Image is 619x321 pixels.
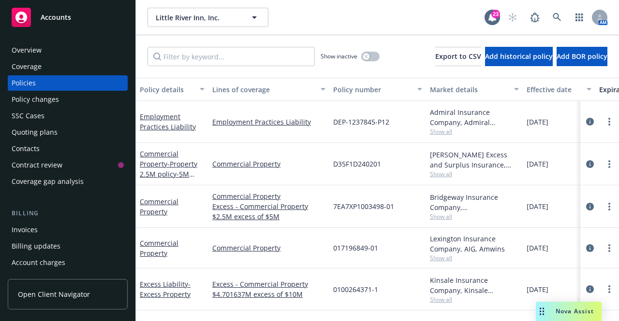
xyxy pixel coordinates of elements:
[329,78,426,101] button: Policy number
[430,295,519,304] span: Show all
[556,307,594,315] span: Nova Assist
[604,116,615,127] a: more
[527,159,548,169] span: [DATE]
[8,59,128,74] a: Coverage
[333,243,378,253] span: 017196849-01
[12,108,44,124] div: SSC Cases
[491,10,500,18] div: 23
[8,255,128,270] a: Account charges
[12,255,65,270] div: Account charges
[8,222,128,237] a: Invoices
[321,52,357,60] span: Show inactive
[212,159,325,169] a: Commercial Property
[12,75,36,91] div: Policies
[584,242,596,254] a: circleInformation
[140,112,196,131] a: Employment Practices Liability
[12,174,84,189] div: Coverage gap analysis
[140,84,194,95] div: Policy details
[8,125,128,140] a: Quoting plans
[584,116,596,127] a: circleInformation
[212,117,325,127] a: Employment Practices Liability
[435,47,481,66] button: Export to CSV
[485,47,553,66] button: Add historical policy
[604,201,615,212] a: more
[604,242,615,254] a: more
[430,192,519,212] div: Bridgeway Insurance Company, [GEOGRAPHIC_DATA], [GEOGRAPHIC_DATA]
[8,108,128,124] a: SSC Cases
[212,279,325,299] a: Excess - Commercial Property $4.701637M excess of $10M
[212,243,325,253] a: Commercial Property
[430,150,519,170] div: [PERSON_NAME] Excess and Surplus Insurance, Inc., [PERSON_NAME] Group, AmWins Insurance Brokerage...
[557,47,607,66] button: Add BOR policy
[12,238,60,254] div: Billing updates
[523,78,595,101] button: Effective date
[333,84,412,95] div: Policy number
[527,84,581,95] div: Effective date
[430,254,519,262] span: Show all
[527,243,548,253] span: [DATE]
[584,283,596,295] a: circleInformation
[212,201,325,222] a: Excess - Commercial Property $2.5M excess of $5M
[8,174,128,189] a: Coverage gap analysis
[12,222,38,237] div: Invoices
[527,117,548,127] span: [DATE]
[333,117,389,127] span: DEP-1237845-P12
[18,289,90,299] span: Open Client Navigator
[8,75,128,91] a: Policies
[333,201,394,211] span: 7EA7XP1003498-01
[12,157,62,173] div: Contract review
[136,78,208,101] button: Policy details
[527,284,548,294] span: [DATE]
[570,8,589,27] a: Switch app
[8,4,128,31] a: Accounts
[604,283,615,295] a: more
[527,201,548,211] span: [DATE]
[604,158,615,170] a: more
[8,92,128,107] a: Policy changes
[212,191,325,201] a: Commercial Property
[12,59,42,74] div: Coverage
[12,92,59,107] div: Policy changes
[212,84,315,95] div: Lines of coverage
[12,141,40,156] div: Contacts
[208,78,329,101] button: Lines of coverage
[426,78,523,101] button: Market details
[536,302,548,321] div: Drag to move
[41,14,71,21] span: Accounts
[584,201,596,212] a: circleInformation
[503,8,522,27] a: Start snowing
[147,47,315,66] input: Filter by keyword...
[333,284,378,294] span: 0100264371-1
[547,8,567,27] a: Search
[140,197,178,216] a: Commercial Property
[485,52,553,61] span: Add historical policy
[430,170,519,178] span: Show all
[140,149,197,189] a: Commercial Property
[140,238,178,258] a: Commercial Property
[8,141,128,156] a: Contacts
[140,159,197,189] span: - Property 2.5M policy-5M policy
[430,234,519,254] div: Lexington Insurance Company, AIG, Amwins
[430,107,519,127] div: Admiral Insurance Company, Admiral Insurance Group ([PERSON_NAME] Corporation), Brown & Riding In...
[8,209,128,218] div: Billing
[8,238,128,254] a: Billing updates
[584,158,596,170] a: circleInformation
[12,125,58,140] div: Quoting plans
[430,84,508,95] div: Market details
[557,52,607,61] span: Add BOR policy
[140,279,191,299] span: - Excess Property
[430,212,519,221] span: Show all
[156,13,239,23] span: Little River Inn, Inc.
[525,8,545,27] a: Report a Bug
[147,8,268,27] button: Little River Inn, Inc.
[536,302,602,321] button: Nova Assist
[430,127,519,136] span: Show all
[8,157,128,173] a: Contract review
[333,159,381,169] span: D35F1D240201
[435,52,481,61] span: Export to CSV
[140,279,191,299] a: Excess Liability
[12,42,42,58] div: Overview
[8,42,128,58] a: Overview
[430,275,519,295] div: Kinsale Insurance Company, Kinsale Insurance, Amwins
